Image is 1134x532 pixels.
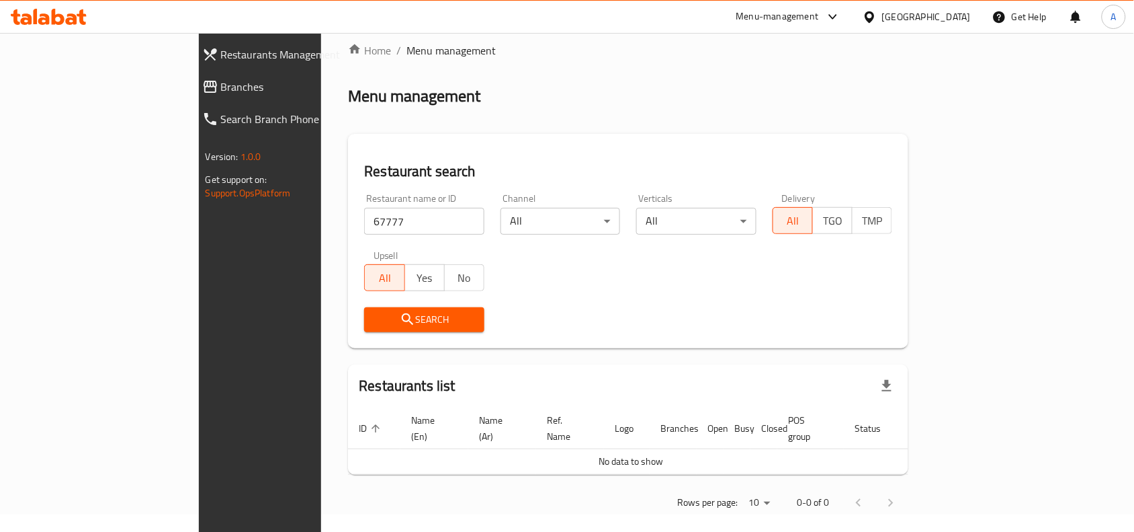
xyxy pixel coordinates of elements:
[782,194,816,203] label: Delivery
[241,148,261,165] span: 1.0.0
[650,408,697,449] th: Branches
[882,9,971,24] div: [GEOGRAPHIC_DATA]
[779,211,808,231] span: All
[364,208,484,235] input: Search for restaurant name or ID..
[858,211,887,231] span: TMP
[871,370,903,402] div: Export file
[410,268,439,288] span: Yes
[406,42,496,59] span: Menu management
[736,9,819,25] div: Menu-management
[547,412,588,445] span: Ref. Name
[359,376,455,396] h2: Restaurants list
[788,412,828,445] span: POS group
[396,42,401,59] li: /
[797,494,829,511] p: 0-0 of 0
[411,412,452,445] span: Name (En)
[375,311,474,328] span: Search
[364,264,404,291] button: All
[750,408,777,449] th: Closed
[812,207,853,234] button: TGO
[855,420,898,436] span: Status
[743,493,775,513] div: Rows per page:
[818,211,847,231] span: TGO
[348,408,961,475] table: enhanced table
[697,408,724,449] th: Open
[206,148,238,165] span: Version:
[364,161,892,182] h2: Restaurant search
[348,85,480,107] h2: Menu management
[450,268,479,288] span: No
[444,264,484,291] button: No
[677,494,738,511] p: Rows per page:
[221,46,378,63] span: Restaurants Management
[773,207,813,234] button: All
[206,171,267,188] span: Get support on:
[604,408,650,449] th: Logo
[852,207,892,234] button: TMP
[1111,9,1117,24] span: A
[374,251,398,260] label: Upsell
[221,111,378,127] span: Search Branch Phone
[191,103,388,135] a: Search Branch Phone
[191,38,388,71] a: Restaurants Management
[364,307,484,332] button: Search
[191,71,388,103] a: Branches
[479,412,520,445] span: Name (Ar)
[599,453,664,470] span: No data to show
[370,268,399,288] span: All
[500,208,621,235] div: All
[221,79,378,95] span: Branches
[404,264,445,291] button: Yes
[206,184,291,202] a: Support.OpsPlatform
[636,208,756,235] div: All
[359,420,384,436] span: ID
[724,408,750,449] th: Busy
[348,42,908,59] nav: breadcrumb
